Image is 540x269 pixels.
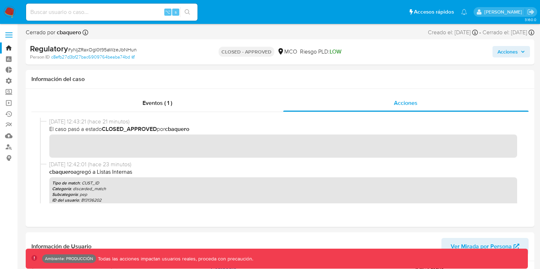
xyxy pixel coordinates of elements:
span: Accesos rápidos [414,8,454,16]
h1: Información de Usuario [31,243,91,250]
p: CLOSED - APPROVED [219,47,274,57]
span: ⌥ [165,9,170,15]
button: search-icon [180,7,195,17]
a: c8efb27d3bf27bac6909764beaba74bd [51,54,135,60]
span: - [479,29,481,36]
span: Acciones [394,99,417,107]
span: Riesgo PLD: [300,48,341,56]
h1: Información del caso [31,76,529,83]
b: cbaquero [55,28,81,36]
div: Cerrado el: [DATE] [482,29,534,36]
a: Notificaciones [461,9,467,15]
span: LOW [330,47,341,56]
p: joaquin.dolcemascolo@mercadolibre.com [484,9,525,15]
p: Todas las acciones impactan usuarios reales, proceda con precaución. [96,255,253,262]
span: s [175,9,177,15]
button: Ver Mirada por Persona [441,238,529,255]
input: Buscar usuario o caso... [26,7,197,17]
span: Eventos ( 1 ) [142,99,172,107]
b: Regulatory [30,43,68,54]
a: Salir [527,8,535,16]
span: # yNjZRaxOgI0t95aWzeJbNHun [68,46,137,53]
button: Acciones [492,46,530,57]
div: Creado el: [DATE] [428,29,478,36]
p: Ambiente: PRODUCCIÓN [45,257,93,260]
b: Person ID [30,54,50,60]
span: Cerrado por [26,29,81,36]
div: MCO [277,48,297,56]
span: Acciones [497,46,518,57]
span: Ver Mirada por Persona [451,238,512,255]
